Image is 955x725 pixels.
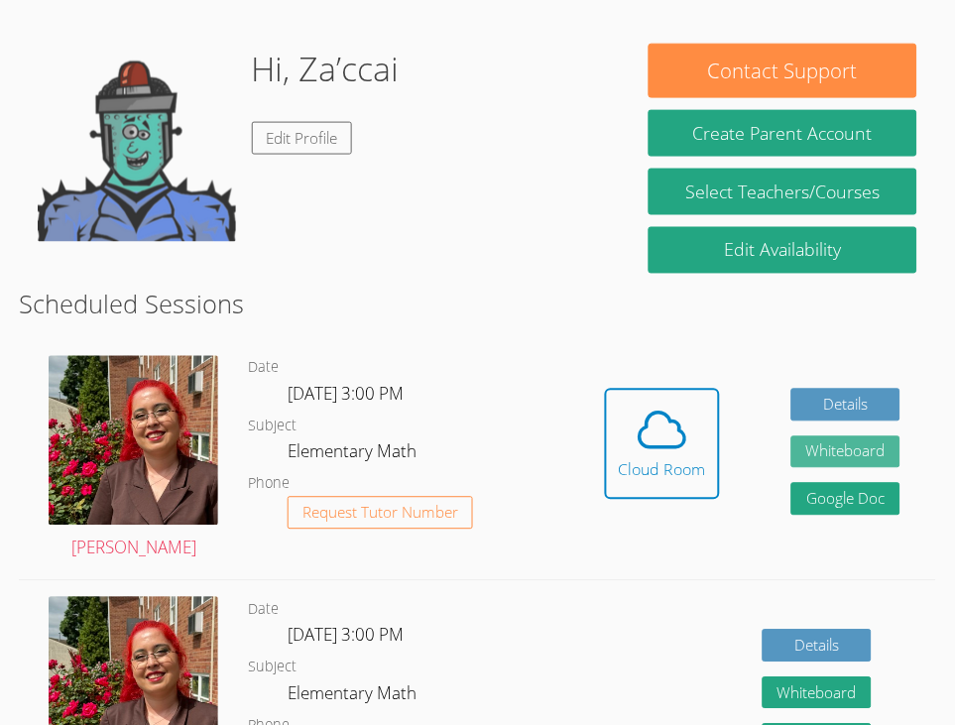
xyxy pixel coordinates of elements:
dt: Phone [248,472,290,497]
img: IMG_2886.jpg [49,356,218,526]
button: Create Parent Account [649,110,917,157]
img: default.png [38,44,236,242]
button: Cloud Room [605,389,720,500]
dt: Date [248,356,279,381]
span: [DATE] 3:00 PM [288,383,404,406]
dd: Elementary Math [288,680,420,714]
h2: Scheduled Sessions [19,286,936,323]
dd: Elementary Math [288,438,420,472]
a: Select Teachers/Courses [649,169,917,215]
button: Whiteboard [791,436,900,469]
dt: Subject [248,415,297,439]
dt: Subject [248,656,297,680]
a: Google Doc [791,483,900,516]
a: Details [791,389,900,422]
span: Request Tutor Number [302,506,458,521]
dt: Date [248,598,279,623]
h1: Hi, Za’ccai [252,44,400,94]
a: Edit Availability [649,227,917,274]
button: Request Tutor Number [288,497,473,530]
a: Edit Profile [252,122,353,155]
button: Whiteboard [763,677,872,710]
span: [DATE] 3:00 PM [288,624,404,647]
button: Contact Support [649,44,917,98]
a: Details [763,630,872,663]
div: Cloud Room [619,458,706,482]
a: [PERSON_NAME] [49,356,218,563]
